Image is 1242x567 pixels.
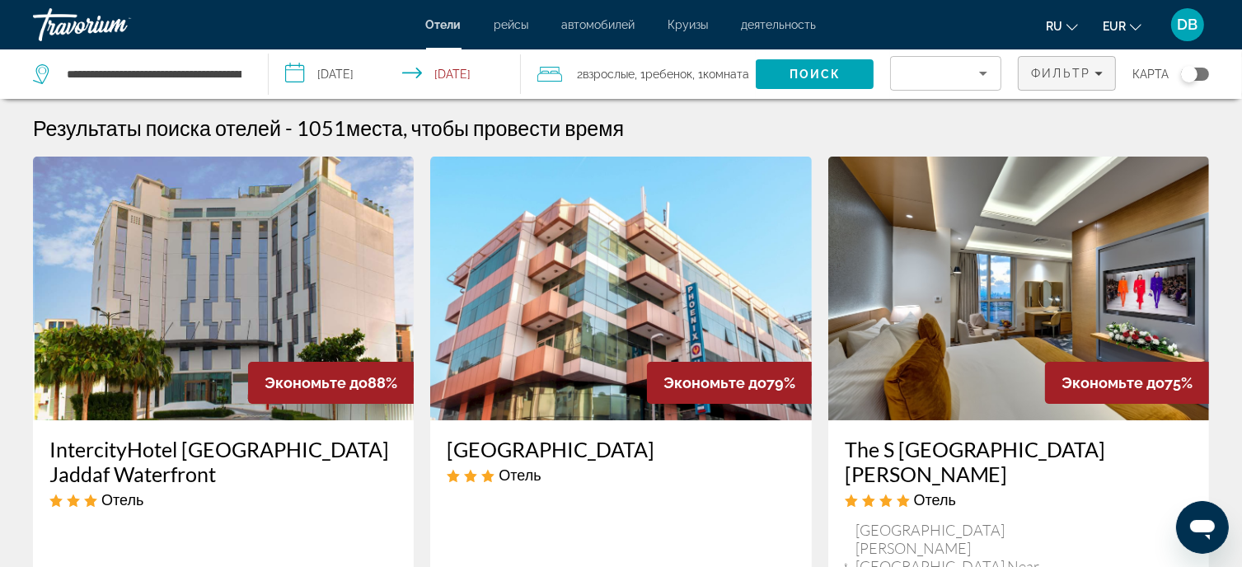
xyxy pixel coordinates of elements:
div: 88% [248,362,414,404]
input: Search hotel destination [65,62,243,87]
div: 3 star Hotel [49,490,397,508]
a: деятельность [742,18,817,31]
span: EUR [1103,20,1126,33]
span: Отель [914,490,956,508]
a: [GEOGRAPHIC_DATA] [447,437,794,462]
span: Поиск [790,68,841,81]
button: Search [756,59,874,89]
h2: 1051 [297,115,624,140]
span: Комната [703,68,749,81]
img: IntercityHotel Dubai Jaddaf Waterfront [33,157,414,420]
span: , 1 [692,63,749,86]
span: Отель [499,466,541,484]
a: IntercityHotel [GEOGRAPHIC_DATA] Jaddaf Waterfront [49,437,397,486]
div: 75% [1045,362,1209,404]
a: рейсы [494,18,529,31]
a: Отели [426,18,462,31]
span: , 1 [635,63,692,86]
span: Экономьте до [663,374,766,391]
img: The S Hotel Al Barsha [828,157,1209,420]
button: Change language [1046,14,1078,38]
button: Select check in and out date [269,49,521,99]
span: 2 [577,63,635,86]
button: Toggle map [1169,67,1209,82]
img: Palette Phoenix Hotel [430,157,811,420]
span: Фильтр [1031,67,1090,80]
span: ru [1046,20,1062,33]
span: Экономьте до [265,374,368,391]
button: Travelers: 2 adults, 1 child [521,49,757,99]
button: Change currency [1103,14,1141,38]
span: Ребенок [645,68,692,81]
div: 3 star Hotel [447,466,794,484]
span: карта [1132,63,1169,86]
span: - [285,115,293,140]
span: места, чтобы провести время [346,115,624,140]
h1: Результаты поиска отелей [33,115,281,140]
button: Filters [1018,56,1116,91]
div: 79% [647,362,812,404]
mat-select: Sort by [904,63,987,83]
span: Взрослые [583,68,635,81]
span: Экономьте до [1062,374,1165,391]
span: DB [1178,16,1198,33]
iframe: Кнопка запуска окна обмена сообщениями [1176,501,1229,554]
span: Отель [101,490,143,508]
a: The S [GEOGRAPHIC_DATA][PERSON_NAME] [845,437,1193,486]
a: автомобилей [562,18,635,31]
a: Круизы [668,18,709,31]
div: 4 star Hotel [845,490,1193,508]
button: User Menu [1166,7,1209,42]
a: Travorium [33,3,198,46]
